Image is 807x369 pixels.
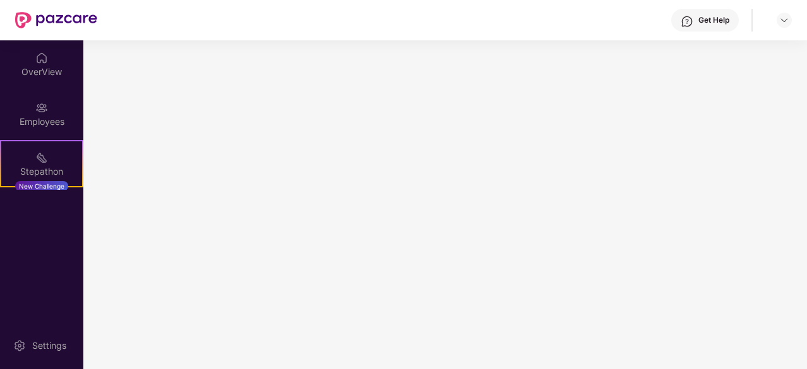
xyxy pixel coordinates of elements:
[15,12,97,28] img: New Pazcare Logo
[1,165,82,178] div: Stepathon
[35,102,48,114] img: svg+xml;base64,PHN2ZyBpZD0iRW1wbG95ZWVzIiB4bWxucz0iaHR0cDovL3d3dy53My5vcmcvMjAwMC9zdmciIHdpZHRoPS...
[35,151,48,164] img: svg+xml;base64,PHN2ZyB4bWxucz0iaHR0cDovL3d3dy53My5vcmcvMjAwMC9zdmciIHdpZHRoPSIyMSIgaGVpZ2h0PSIyMC...
[13,339,26,352] img: svg+xml;base64,PHN2ZyBpZD0iU2V0dGluZy0yMHgyMCIgeG1sbnM9Imh0dHA6Ly93d3cudzMub3JnLzIwMDAvc3ZnIiB3aW...
[681,15,693,28] img: svg+xml;base64,PHN2ZyBpZD0iSGVscC0zMngzMiIgeG1sbnM9Imh0dHA6Ly93d3cudzMub3JnLzIwMDAvc3ZnIiB3aWR0aD...
[15,181,68,191] div: New Challenge
[779,15,789,25] img: svg+xml;base64,PHN2ZyBpZD0iRHJvcGRvd24tMzJ4MzIiIHhtbG5zPSJodHRwOi8vd3d3LnczLm9yZy8yMDAwL3N2ZyIgd2...
[28,339,70,352] div: Settings
[35,52,48,64] img: svg+xml;base64,PHN2ZyBpZD0iSG9tZSIgeG1sbnM9Imh0dHA6Ly93d3cudzMub3JnLzIwMDAvc3ZnIiB3aWR0aD0iMjAiIG...
[698,15,729,25] div: Get Help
